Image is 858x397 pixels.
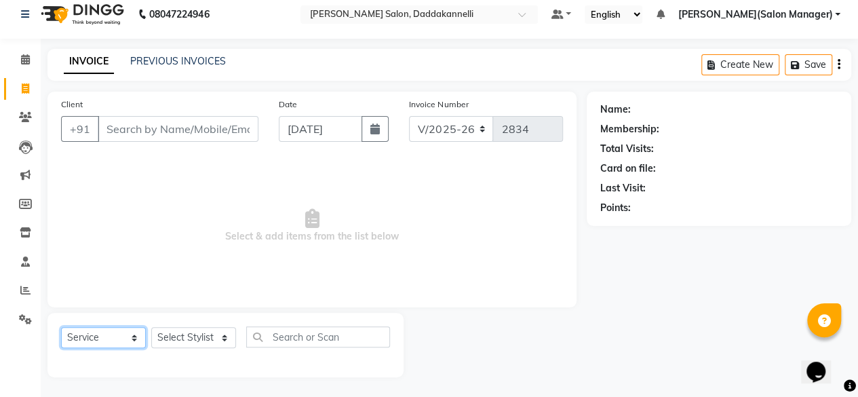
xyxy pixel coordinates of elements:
div: Total Visits: [600,142,654,156]
iframe: chat widget [801,343,844,383]
div: Card on file: [600,162,656,176]
label: Invoice Number [409,98,468,111]
label: Date [279,98,297,111]
div: Points: [600,201,631,215]
div: Last Visit: [600,181,646,195]
input: Search by Name/Mobile/Email/Code [98,116,258,142]
button: +91 [61,116,99,142]
button: Create New [701,54,779,75]
a: PREVIOUS INVOICES [130,55,226,67]
a: INVOICE [64,50,114,74]
input: Search or Scan [246,326,390,347]
span: Select & add items from the list below [61,158,563,294]
span: [PERSON_NAME](Salon Manager) [678,7,832,22]
label: Client [61,98,83,111]
div: Name: [600,102,631,117]
button: Save [785,54,832,75]
div: Membership: [600,122,659,136]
